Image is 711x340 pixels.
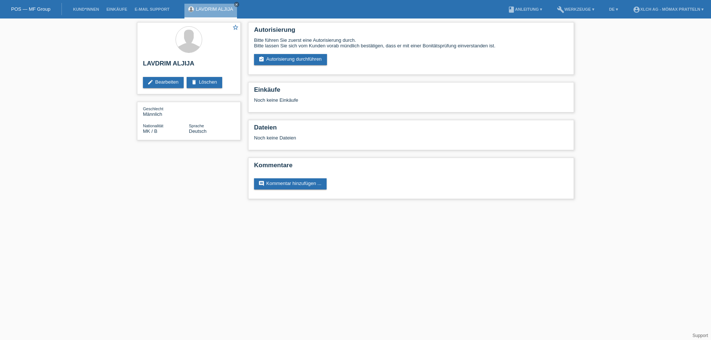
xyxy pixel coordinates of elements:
[254,26,568,37] h2: Autorisierung
[147,79,153,85] i: edit
[131,7,173,11] a: E-Mail Support
[254,97,568,108] div: Noch keine Einkäufe
[504,7,546,11] a: bookAnleitung ▾
[629,7,707,11] a: account_circleXLCH AG - Mömax Pratteln ▾
[143,124,163,128] span: Nationalität
[11,6,50,12] a: POS — MF Group
[508,6,515,13] i: book
[143,106,189,117] div: Männlich
[69,7,103,11] a: Kund*innen
[254,37,568,48] div: Bitte führen Sie zuerst eine Autorisierung durch. Bitte lassen Sie sich vom Kunden vorab mündlich...
[191,79,197,85] i: delete
[258,181,264,186] i: comment
[254,124,568,135] h2: Dateien
[254,135,480,141] div: Noch keine Dateien
[143,128,157,134] span: Mazedonien / B / 09.08.2021
[633,6,640,13] i: account_circle
[189,124,204,128] span: Sprache
[605,7,622,11] a: DE ▾
[258,56,264,62] i: assignment_turned_in
[232,24,239,31] i: star_border
[254,54,327,65] a: assignment_turned_inAutorisierung durchführen
[254,178,327,189] a: commentKommentar hinzufügen ...
[553,7,598,11] a: buildWerkzeuge ▾
[103,7,131,11] a: Einkäufe
[196,6,233,12] a: LAVDRIM ALJIJA
[187,77,222,88] a: deleteLöschen
[143,60,235,71] h2: LAVDRIM ALJIJA
[143,107,163,111] span: Geschlecht
[254,86,568,97] h2: Einkäufe
[557,6,564,13] i: build
[234,2,239,7] a: close
[143,77,184,88] a: editBearbeiten
[189,128,207,134] span: Deutsch
[254,162,568,173] h2: Kommentare
[235,3,238,6] i: close
[692,333,708,338] a: Support
[232,24,239,32] a: star_border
